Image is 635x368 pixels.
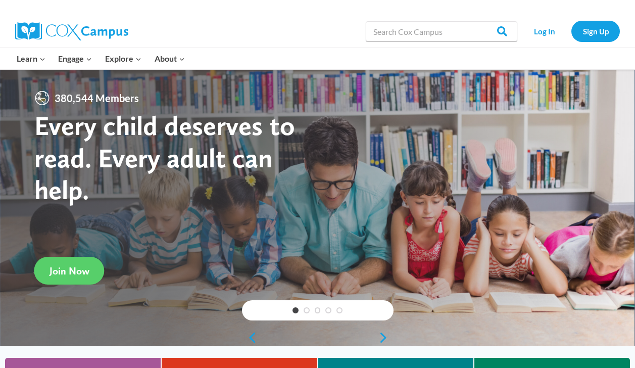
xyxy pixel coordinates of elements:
[522,21,620,41] nav: Secondary Navigation
[17,52,45,65] span: Learn
[304,307,310,313] a: 2
[292,307,299,313] a: 1
[51,90,143,106] span: 380,544 Members
[34,257,105,285] a: Join Now
[325,307,331,313] a: 4
[105,52,141,65] span: Explore
[58,52,92,65] span: Engage
[315,307,321,313] a: 3
[522,21,566,41] a: Log In
[242,332,257,344] a: previous
[34,109,295,206] strong: Every child deserves to read. Every adult can help.
[366,21,517,41] input: Search Cox Campus
[50,265,89,277] span: Join Now
[571,21,620,41] a: Sign Up
[15,22,128,40] img: Cox Campus
[242,328,394,348] div: content slider buttons
[336,307,343,313] a: 5
[10,48,191,69] nav: Primary Navigation
[378,332,394,344] a: next
[155,52,185,65] span: About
